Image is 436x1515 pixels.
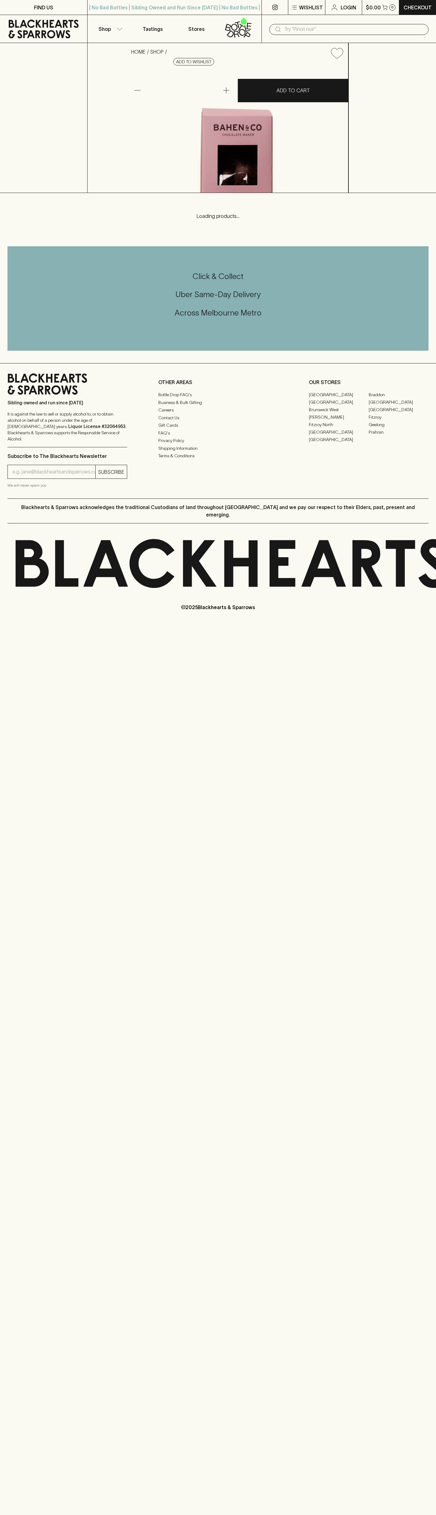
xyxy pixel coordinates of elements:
p: Blackhearts & Sparrows acknowledges the traditional Custodians of land throughout [GEOGRAPHIC_DAT... [12,503,424,518]
p: Subscribe to The Blackhearts Newsletter [7,452,127,460]
a: Stores [175,15,218,43]
a: Bottle Drop FAQ's [158,391,278,399]
a: [GEOGRAPHIC_DATA] [369,398,429,406]
a: [GEOGRAPHIC_DATA] [369,406,429,413]
input: Try "Pinot noir" [284,24,424,34]
a: [GEOGRAPHIC_DATA] [309,398,369,406]
p: Loading products... [6,212,430,220]
button: Add to wishlist [173,58,214,65]
a: Fitzroy [369,413,429,421]
input: e.g. jane@blackheartsandsparrows.com.au [12,467,95,477]
p: Tastings [143,25,163,33]
a: Brunswick West [309,406,369,413]
div: Call to action block [7,246,429,351]
a: [GEOGRAPHIC_DATA] [309,436,369,443]
a: [GEOGRAPHIC_DATA] [309,428,369,436]
p: 0 [391,6,394,9]
p: Login [341,4,356,11]
p: Checkout [404,4,432,11]
img: 77704.png [126,64,348,193]
a: Careers [158,406,278,414]
a: Terms & Conditions [158,452,278,460]
a: [PERSON_NAME] [309,413,369,421]
a: Tastings [131,15,175,43]
p: Shop [98,25,111,33]
a: FAQ's [158,429,278,437]
p: OTHER AREAS [158,378,278,386]
a: Contact Us [158,414,278,421]
a: Shipping Information [158,445,278,452]
p: Wishlist [299,4,323,11]
a: Privacy Policy [158,437,278,445]
button: Add to wishlist [328,46,346,61]
a: Fitzroy North [309,421,369,428]
a: Gift Cards [158,422,278,429]
a: Geelong [369,421,429,428]
h5: Uber Same-Day Delivery [7,289,429,300]
p: OUR STORES [309,378,429,386]
h5: Click & Collect [7,271,429,281]
button: Shop [88,15,131,43]
strong: Liquor License #32064953 [68,424,126,429]
a: Business & Bulk Gifting [158,399,278,406]
p: $0.00 [366,4,381,11]
a: Prahran [369,428,429,436]
p: SUBSCRIBE [98,468,124,476]
a: HOME [131,49,146,55]
p: We will never spam you [7,482,127,488]
p: FIND US [34,4,53,11]
h5: Across Melbourne Metro [7,308,429,318]
p: Stores [188,25,204,33]
button: SUBSCRIBE [96,465,127,479]
a: [GEOGRAPHIC_DATA] [309,391,369,398]
p: It is against the law to sell or supply alcohol to, or to obtain alcohol on behalf of a person un... [7,411,127,442]
button: ADD TO CART [238,79,348,102]
a: SHOP [150,49,164,55]
p: ADD TO CART [276,87,310,94]
p: Sibling owned and run since [DATE] [7,400,127,406]
a: Braddon [369,391,429,398]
